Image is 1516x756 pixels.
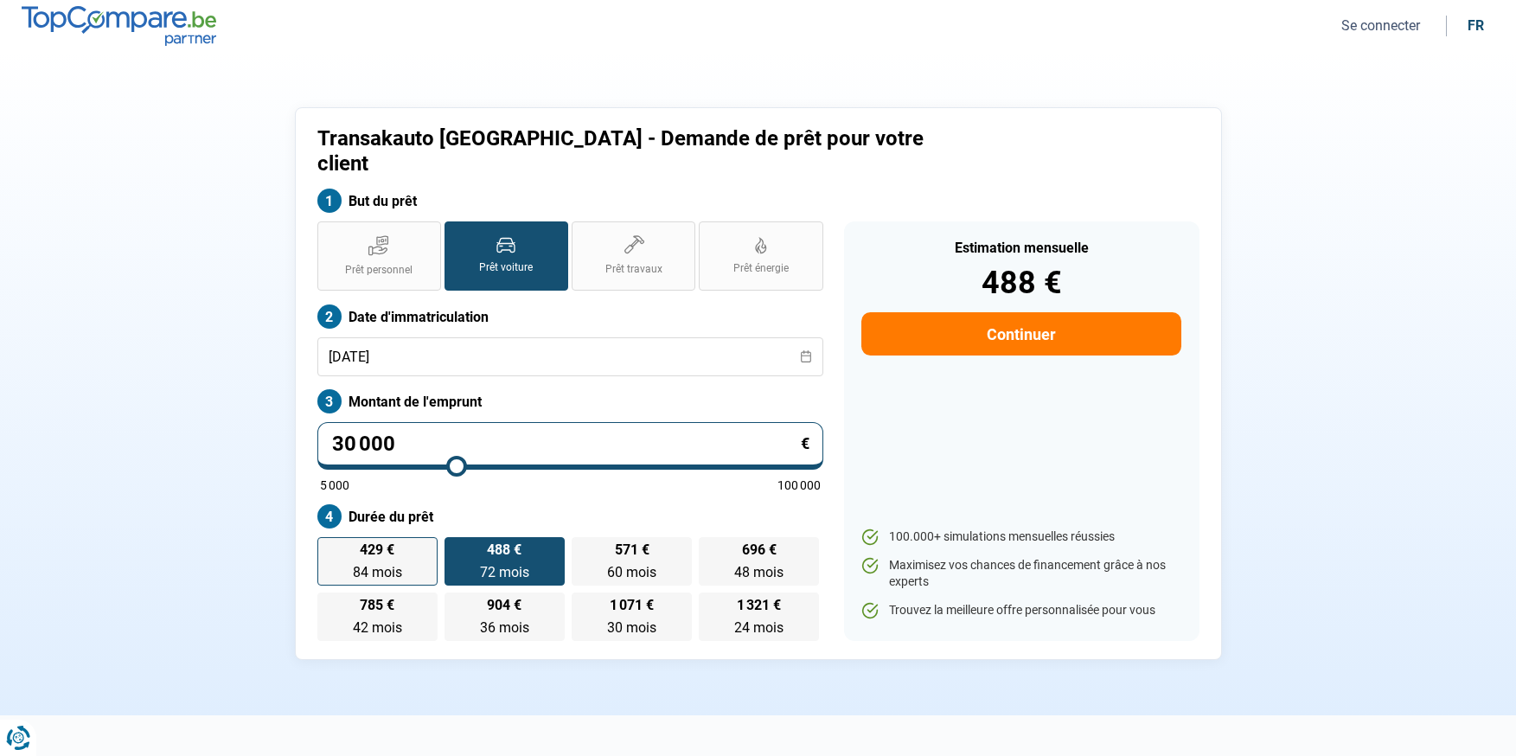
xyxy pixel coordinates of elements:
[610,599,654,612] span: 1 071 €
[734,619,784,636] span: 24 mois
[317,504,823,529] label: Durée du prêt
[360,543,394,557] span: 429 €
[607,619,656,636] span: 30 mois
[353,564,402,580] span: 84 mois
[861,602,1180,619] li: Trouvez la meilleure offre personnalisée pour vous
[479,260,533,275] span: Prêt voiture
[317,389,823,413] label: Montant de l'emprunt
[480,564,529,580] span: 72 mois
[607,564,656,580] span: 60 mois
[861,241,1180,255] div: Estimation mensuelle
[317,189,823,213] label: But du prêt
[487,543,521,557] span: 488 €
[737,599,781,612] span: 1 321 €
[317,304,823,329] label: Date d'immatriculation
[353,619,402,636] span: 42 mois
[777,479,821,491] span: 100 000
[320,479,349,491] span: 5 000
[480,619,529,636] span: 36 mois
[861,312,1180,356] button: Continuer
[317,126,974,176] h1: Transakauto [GEOGRAPHIC_DATA] - Demande de prêt pour votre client
[22,6,216,45] img: TopCompare.be
[487,599,521,612] span: 904 €
[345,263,413,278] span: Prêt personnel
[605,262,662,277] span: Prêt travaux
[861,557,1180,591] li: Maximisez vos chances de financement grâce à nos experts
[861,529,1180,546] li: 100.000+ simulations mensuelles réussies
[317,337,823,376] input: jj/mm/aaaa
[734,564,784,580] span: 48 mois
[1468,17,1484,34] div: fr
[742,543,777,557] span: 696 €
[360,599,394,612] span: 785 €
[615,543,649,557] span: 571 €
[1336,16,1425,35] button: Se connecter
[733,261,789,276] span: Prêt énergie
[861,267,1180,298] div: 488 €
[801,436,809,452] span: €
